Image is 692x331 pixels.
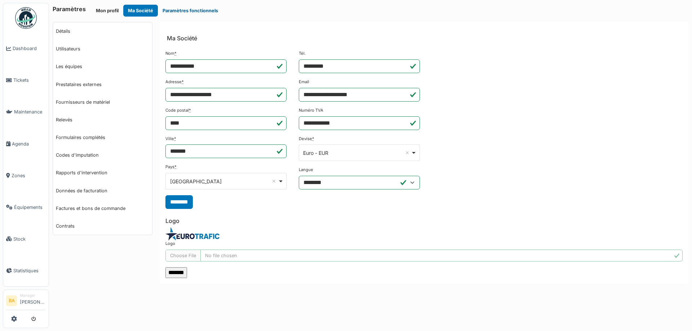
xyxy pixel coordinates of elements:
a: Codes d'imputation [53,146,152,164]
label: Langue [299,167,313,173]
button: Paramètres fonctionnels [158,5,223,17]
label: Numéro TVA [299,107,323,113]
img: ujex9k2frchr1k2gwa3xjsd2gyjt [165,227,219,241]
abbr: Requis [174,164,177,169]
label: Tél. [299,50,306,57]
a: Les équipes [53,58,152,75]
label: Email [299,79,309,85]
li: BA [6,295,17,306]
a: Maintenance [3,96,49,128]
label: Ville [165,136,176,142]
a: Données de facturation [53,182,152,200]
span: Agenda [12,140,46,147]
a: Contrats [53,217,152,235]
label: Logo [165,241,175,247]
a: Utilisateurs [53,40,152,58]
label: Adresse [165,79,184,85]
button: Remove item: 'EUR' [404,149,411,156]
label: Code postal [165,107,191,113]
span: Stock [13,236,46,242]
a: Factures et bons de commande [53,200,152,217]
a: Statistiques [3,255,49,286]
a: Stock [3,223,49,255]
button: Ma Société [123,5,158,17]
div: Euro - EUR [303,149,411,157]
h6: Logo [165,218,683,224]
a: Détails [53,22,152,40]
a: Tickets [3,64,49,96]
a: Relevés [53,111,152,129]
div: [GEOGRAPHIC_DATA] [170,178,278,185]
label: Nom [165,50,177,57]
a: Formulaires complétés [53,129,152,146]
span: Tickets [13,77,46,84]
a: BA Manager[PERSON_NAME] [6,293,46,310]
abbr: Requis [189,108,191,113]
img: Badge_color-CXgf-gQk.svg [15,7,37,29]
a: Agenda [3,128,49,160]
abbr: Requis [312,136,314,141]
h6: Paramètres [53,6,86,13]
a: Équipements [3,191,49,223]
span: Dashboard [13,45,46,52]
a: Zones [3,160,49,191]
button: Mon profil [91,5,123,17]
abbr: Requis [174,51,177,56]
abbr: Requis [182,79,184,84]
span: Équipements [14,204,46,211]
a: Dashboard [3,33,49,64]
button: Remove item: 'BE' [270,178,278,185]
a: Prestataires externes [53,76,152,93]
label: Devise [299,136,314,142]
label: Pays [165,164,177,170]
div: Manager [20,293,46,298]
h6: Ma Société [167,35,197,42]
span: Statistiques [13,267,46,274]
span: Maintenance [14,108,46,115]
li: [PERSON_NAME] [20,293,46,308]
span: Zones [12,172,46,179]
abbr: Requis [174,136,176,141]
a: Rapports d'intervention [53,164,152,182]
a: Fournisseurs de matériel [53,93,152,111]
